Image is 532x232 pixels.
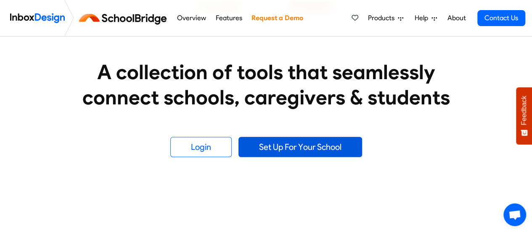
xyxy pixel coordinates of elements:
a: Login [170,137,232,157]
a: Features [213,10,244,27]
button: Feedback - Show survey [516,87,532,144]
span: Help [415,13,431,23]
heading: A collection of tools that seamlessly connect schools, caregivers & students [66,59,466,110]
a: Products [365,10,407,27]
a: Set Up For Your School [238,137,362,157]
a: Request a Demo [249,10,305,27]
a: About [445,10,468,27]
span: Products [368,13,398,23]
img: schoolbridge logo [77,8,172,28]
a: Help [411,10,440,27]
div: チャットを開く [503,203,526,226]
span: Feedback [520,96,528,125]
a: Overview [175,10,208,27]
a: Contact Us [477,10,525,26]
